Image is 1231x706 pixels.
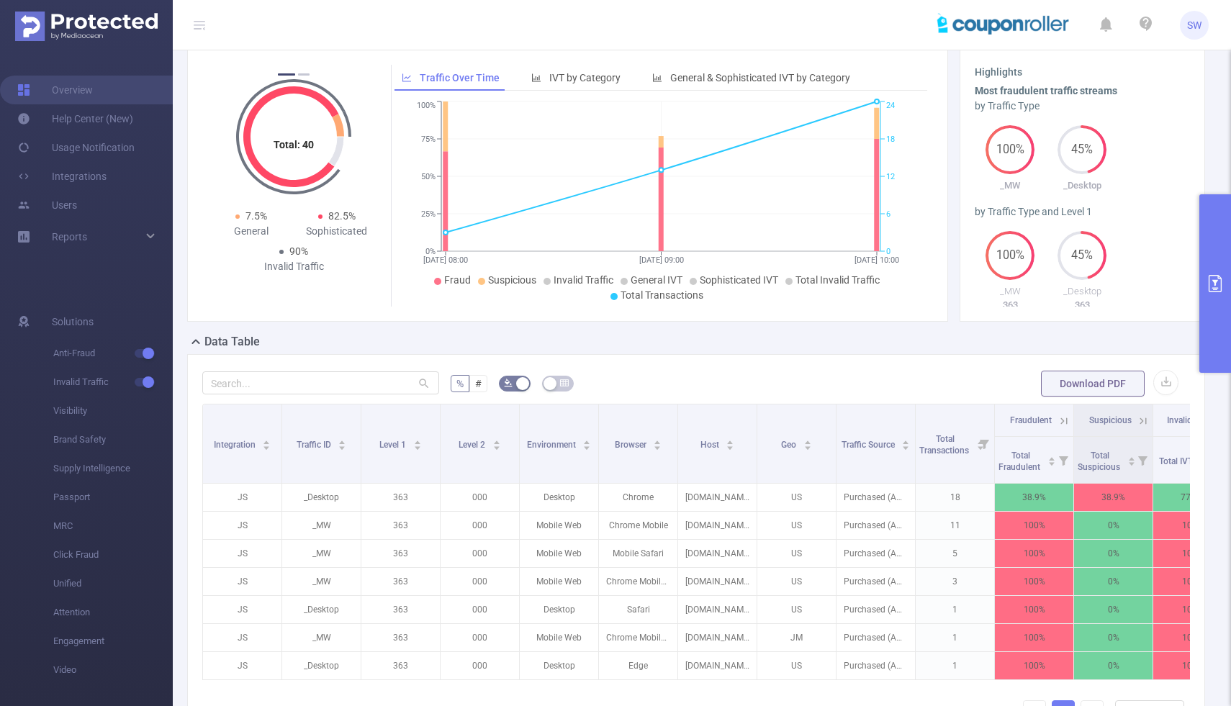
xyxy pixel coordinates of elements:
[417,101,436,111] tspan: 100%
[421,209,436,219] tspan: 25%
[1074,652,1153,679] p: 0%
[1058,144,1106,155] span: 45%
[995,652,1073,679] p: 100%
[282,484,361,511] p: _Desktop
[441,652,519,679] p: 000
[998,451,1042,472] span: Total Fraudulent
[795,274,880,286] span: Total Invalid Traffic
[1046,284,1118,299] p: _Desktop
[1078,451,1122,472] span: Total Suspicious
[1127,460,1135,464] i: icon: caret-down
[488,274,536,286] span: Suspicious
[17,104,133,133] a: Help Center (New)
[527,440,578,450] span: Environment
[53,540,173,569] span: Click Fraud
[1074,484,1153,511] p: 38.9%
[652,73,662,83] i: icon: bar-chart
[1159,456,1195,466] span: Total IVT
[886,101,895,111] tspan: 24
[459,440,487,450] span: Level 2
[975,298,1047,312] p: 363
[282,596,361,623] p: _Desktop
[203,484,281,511] p: JS
[757,512,836,539] p: US
[208,224,294,239] div: General
[678,596,757,623] p: [DOMAIN_NAME]
[1046,178,1118,193] p: _Desktop
[1047,455,1056,463] div: Sort
[837,484,915,511] p: Purchased (Affiliate)
[413,438,421,443] i: icon: caret-up
[1058,250,1106,261] span: 45%
[52,222,87,251] a: Reports
[53,397,173,425] span: Visibility
[995,512,1073,539] p: 100%
[549,72,621,83] span: IVT by Category
[842,440,897,450] span: Traffic Source
[837,540,915,567] p: Purchased (Affiliate)
[52,307,94,336] span: Solutions
[402,73,412,83] i: icon: line-chart
[421,172,436,181] tspan: 50%
[1010,415,1052,425] span: Fraudulent
[245,210,267,222] span: 7.5%
[53,425,173,454] span: Brand Safety
[298,73,310,76] button: 2
[274,139,314,150] tspan: Total: 40
[886,247,890,256] tspan: 0
[639,255,683,265] tspan: [DATE] 09:00
[53,454,173,483] span: Supply Intelligence
[599,652,677,679] p: Edge
[757,652,836,679] p: US
[700,440,721,450] span: Host
[995,624,1073,651] p: 100%
[520,512,598,539] p: Mobile Web
[425,247,436,256] tspan: 0%
[262,438,271,447] div: Sort
[441,568,519,595] p: 000
[1167,415,1219,425] span: Invalid Traffic
[599,540,677,567] p: Mobile Safari
[975,178,1047,193] p: _MW
[1053,437,1073,483] i: Filter menu
[53,656,173,684] span: Video
[203,568,281,595] p: JS
[975,204,1191,220] div: by Traffic Type and Level 1
[379,440,408,450] span: Level 1
[757,568,836,595] p: US
[916,596,994,623] p: 1
[678,540,757,567] p: [DOMAIN_NAME]
[837,512,915,539] p: Purchased (Affiliate)
[615,440,649,450] span: Browser
[974,404,994,483] i: Filter menu
[53,339,173,368] span: Anti-Fraud
[916,540,994,567] p: 5
[916,512,994,539] p: 11
[1089,415,1132,425] span: Suspicious
[726,444,734,448] i: icon: caret-down
[995,596,1073,623] p: 100%
[504,379,513,387] i: icon: bg-colors
[678,568,757,595] p: [DOMAIN_NAME]
[531,73,541,83] i: icon: bar-chart
[757,596,836,623] p: US
[1074,624,1153,651] p: 0%
[995,484,1073,511] p: 38.9%
[361,652,440,679] p: 363
[726,438,734,447] div: Sort
[678,652,757,679] p: [DOMAIN_NAME]
[886,172,895,181] tspan: 12
[520,596,598,623] p: Desktop
[975,85,1117,96] b: Most fraudulent traffic streams
[263,444,271,448] i: icon: caret-down
[1187,11,1201,40] span: SW
[53,368,173,397] span: Invalid Traffic
[413,444,421,448] i: icon: caret-down
[53,569,173,598] span: Unified
[17,133,135,162] a: Usage Notification
[1132,437,1153,483] i: Filter menu
[338,438,346,447] div: Sort
[17,191,77,220] a: Users
[282,624,361,651] p: _MW
[421,135,436,144] tspan: 75%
